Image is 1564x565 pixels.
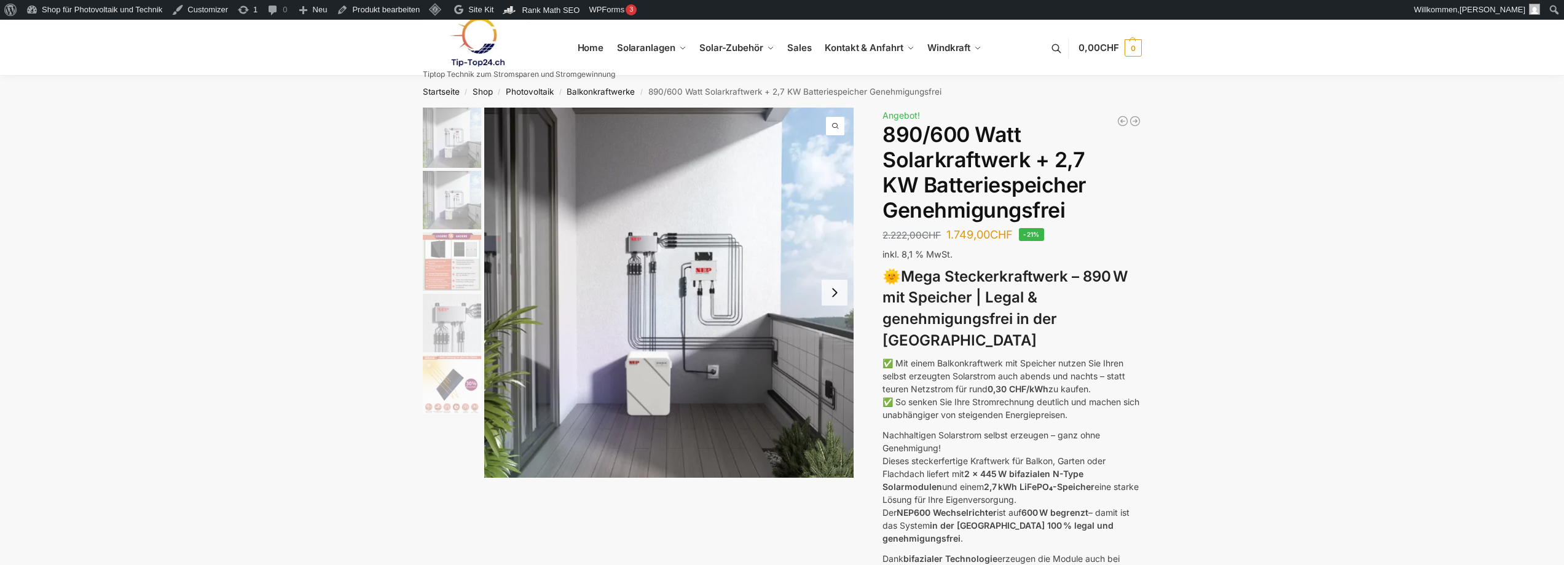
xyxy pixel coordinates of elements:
[946,228,1013,241] bdi: 1.749,00
[694,20,779,76] a: Solar-Zubehör
[903,553,997,564] strong: bifazialer Technologie
[423,232,481,291] img: Bificial im Vergleich zu billig Modulen
[1129,115,1141,127] a: Balkonkraftwerk 890 Watt Solarmodulleistung mit 2kW/h Zendure Speicher
[567,87,635,97] a: Balkonkraftwerke
[1529,4,1540,15] img: Benutzerbild von Rupert Spoddig
[1079,42,1118,53] span: 0,00
[1100,42,1119,53] span: CHF
[473,87,493,97] a: Shop
[423,87,460,97] a: Startseite
[882,110,920,121] span: Angebot!
[617,42,675,53] span: Solaranlagen
[468,5,493,14] span: Site Kit
[423,355,481,414] img: Bificial 30 % mehr Leistung
[882,267,1128,349] strong: Mega Steckerkraftwerk – 890 W mit Speicher | Legal & genehmigungsfrei in der [GEOGRAPHIC_DATA]
[506,87,554,97] a: Photovoltaik
[423,71,615,78] p: Tiptop Technik zum Stromsparen und Stromgewinnung
[1460,5,1525,14] span: [PERSON_NAME]
[897,507,997,518] strong: NEP600 Wechselrichter
[990,228,1013,241] span: CHF
[782,20,817,76] a: Sales
[882,122,1141,223] h1: 890/600 Watt Solarkraftwerk + 2,7 KW Batteriespeicher Genehmigungsfrei
[423,171,481,229] img: Balkonkraftwerk mit 2,7kw Speicher
[1021,507,1088,518] strong: 600 W begrenzt
[423,108,481,168] img: Balkonkraftwerk mit 2,7kw Speicher
[922,229,941,241] span: CHF
[1079,30,1141,66] a: 0,00CHF 0
[423,294,481,352] img: BDS1000
[922,20,987,76] a: Windkraft
[423,17,530,67] img: Solaranlagen, Speicheranlagen und Energiesparprodukte
[484,108,854,478] img: Balkonkraftwerk mit 2,7kw Speicher
[882,266,1141,352] h3: 🌞
[882,249,953,259] span: inkl. 8,1 % MwSt.
[825,42,903,53] span: Kontakt & Anfahrt
[988,384,1048,394] strong: 0,30 CHF/kWh
[1079,20,1141,77] nav: Cart contents
[984,481,1094,492] strong: 2,7 kWh LiFePO₄-Speicher
[635,87,648,97] span: /
[927,42,970,53] span: Windkraft
[460,87,473,97] span: /
[820,20,919,76] a: Kontakt & Anfahrt
[484,108,854,478] a: Steckerkraftwerk mit 2,7kwh-SpeicherBalkonkraftwerk mit 27kw Speicher
[882,429,1141,545] p: Nachhaltigen Solarstrom selbst erzeugen – ganz ohne Genehmigung! Dieses steckerfertige Kraftwerk ...
[1117,115,1129,127] a: Balkonkraftwerk 600/810 Watt Fullblack
[1019,228,1044,241] span: -21%
[611,20,691,76] a: Solaranlagen
[882,468,1083,492] strong: 2 x 445 W bifazialen N-Type Solarmodulen
[554,87,567,97] span: /
[626,4,637,15] div: 3
[822,280,847,306] button: Next slide
[882,357,1141,421] p: ✅ Mit einem Balkonkraftwerk mit Speicher nutzen Sie Ihren selbst erzeugten Solarstrom auch abends...
[882,229,941,241] bdi: 2.222,00
[493,87,506,97] span: /
[882,520,1114,543] strong: in der [GEOGRAPHIC_DATA] 100 % legal und genehmigungsfrei
[787,42,812,53] span: Sales
[699,42,763,53] span: Solar-Zubehör
[1125,39,1142,57] span: 0
[522,6,580,15] span: Rank Math SEO
[401,76,1163,108] nav: Breadcrumb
